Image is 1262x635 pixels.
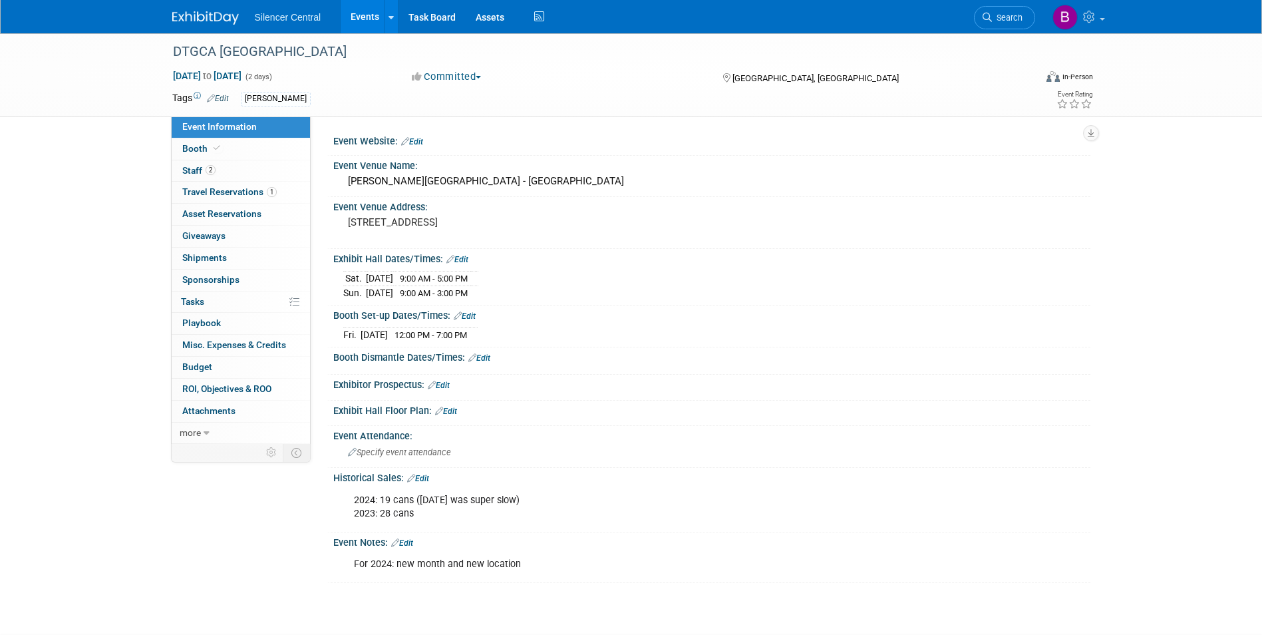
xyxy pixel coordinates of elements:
[343,286,366,300] td: Sun.
[333,401,1090,418] div: Exhibit Hall Floor Plan:
[182,252,227,263] span: Shipments
[172,160,310,182] a: Staff2
[172,248,310,269] a: Shipments
[172,116,310,138] a: Event Information
[172,226,310,247] a: Giveaways
[168,40,1015,64] div: DTGCA [GEOGRAPHIC_DATA]
[172,313,310,334] a: Playbook
[260,444,283,461] td: Personalize Event Tab Strip
[343,328,361,342] td: Fri.
[333,532,1090,550] div: Event Notes:
[172,357,310,378] a: Budget
[446,255,468,264] a: Edit
[182,143,223,154] span: Booth
[345,487,944,527] div: 2024: 19 cans ([DATE] was super slow) 2023: 28 cans
[401,137,423,146] a: Edit
[333,249,1090,266] div: Exhibit Hall Dates/Times:
[182,339,286,350] span: Misc. Expenses & Credits
[182,208,261,219] span: Asset Reservations
[172,401,310,422] a: Attachments
[181,296,204,307] span: Tasks
[407,70,486,84] button: Committed
[172,182,310,203] a: Travel Reservations1
[172,138,310,160] a: Booth
[172,70,242,82] span: [DATE] [DATE]
[172,204,310,225] a: Asset Reservations
[267,187,277,197] span: 1
[283,444,310,461] td: Toggle Event Tabs
[182,274,239,285] span: Sponsorships
[333,197,1090,214] div: Event Venue Address:
[180,427,201,438] span: more
[333,426,1090,443] div: Event Attendance:
[391,538,413,548] a: Edit
[206,165,216,175] span: 2
[172,423,310,444] a: more
[172,91,229,106] td: Tags
[182,230,226,241] span: Giveaways
[255,12,321,23] span: Silencer Central
[957,69,1094,89] div: Event Format
[333,306,1090,323] div: Booth Set-up Dates/Times:
[366,272,393,286] td: [DATE]
[454,312,476,321] a: Edit
[407,474,429,483] a: Edit
[394,330,467,340] span: 12:00 PM - 7:00 PM
[333,468,1090,485] div: Historical Sales:
[172,292,310,313] a: Tasks
[348,447,451,457] span: Specify event attendance
[241,92,311,106] div: [PERSON_NAME]
[348,216,634,228] pre: [STREET_ADDRESS]
[1056,91,1092,98] div: Event Rating
[182,186,277,197] span: Travel Reservations
[343,272,366,286] td: Sat.
[361,328,388,342] td: [DATE]
[974,6,1035,29] a: Search
[343,171,1080,192] div: [PERSON_NAME][GEOGRAPHIC_DATA] - [GEOGRAPHIC_DATA]
[992,13,1023,23] span: Search
[333,375,1090,392] div: Exhibitor Prospectus:
[468,353,490,363] a: Edit
[182,405,236,416] span: Attachments
[345,551,944,578] div: For 2024: new month and new location
[172,335,310,356] a: Misc. Expenses & Credits
[182,383,271,394] span: ROI, Objectives & ROO
[201,71,214,81] span: to
[1052,5,1078,30] img: Billee Page
[435,407,457,416] a: Edit
[1046,71,1060,82] img: Format-Inperson.png
[182,165,216,176] span: Staff
[732,73,899,83] span: [GEOGRAPHIC_DATA], [GEOGRAPHIC_DATA]
[172,11,239,25] img: ExhibitDay
[400,274,468,284] span: 9:00 AM - 5:00 PM
[333,156,1090,172] div: Event Venue Name:
[214,144,220,152] i: Booth reservation complete
[1062,72,1093,82] div: In-Person
[182,361,212,372] span: Budget
[182,317,221,328] span: Playbook
[182,121,257,132] span: Event Information
[333,131,1090,148] div: Event Website:
[400,288,468,298] span: 9:00 AM - 3:00 PM
[366,286,393,300] td: [DATE]
[207,94,229,103] a: Edit
[172,379,310,400] a: ROI, Objectives & ROO
[172,270,310,291] a: Sponsorships
[244,73,272,81] span: (2 days)
[428,381,450,390] a: Edit
[333,347,1090,365] div: Booth Dismantle Dates/Times:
